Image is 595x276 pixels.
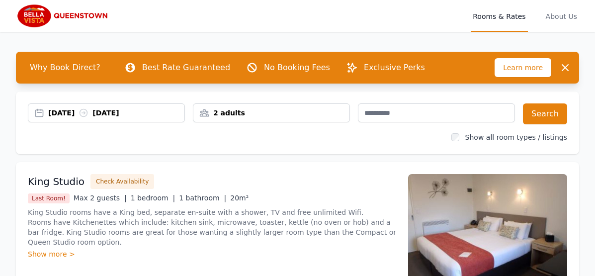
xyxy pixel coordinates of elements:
[28,193,70,203] span: Last Room!
[179,194,226,202] span: 1 bathroom |
[22,58,108,78] span: Why Book Direct?
[264,62,330,74] p: No Booking Fees
[465,133,567,141] label: Show all room types / listings
[131,194,175,202] span: 1 bedroom |
[28,207,396,247] p: King Studio rooms have a King bed, separate en-suite with a shower, TV and free unlimited Wifi. R...
[16,4,111,28] img: Bella Vista Queenstown
[90,174,154,189] button: Check Availability
[193,108,349,118] div: 2 adults
[523,103,567,124] button: Search
[364,62,425,74] p: Exclusive Perks
[495,58,551,77] span: Learn more
[74,194,127,202] span: Max 2 guests |
[28,249,396,259] div: Show more >
[142,62,230,74] p: Best Rate Guaranteed
[28,175,85,188] h3: King Studio
[230,194,249,202] span: 20m²
[48,108,184,118] div: [DATE] [DATE]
